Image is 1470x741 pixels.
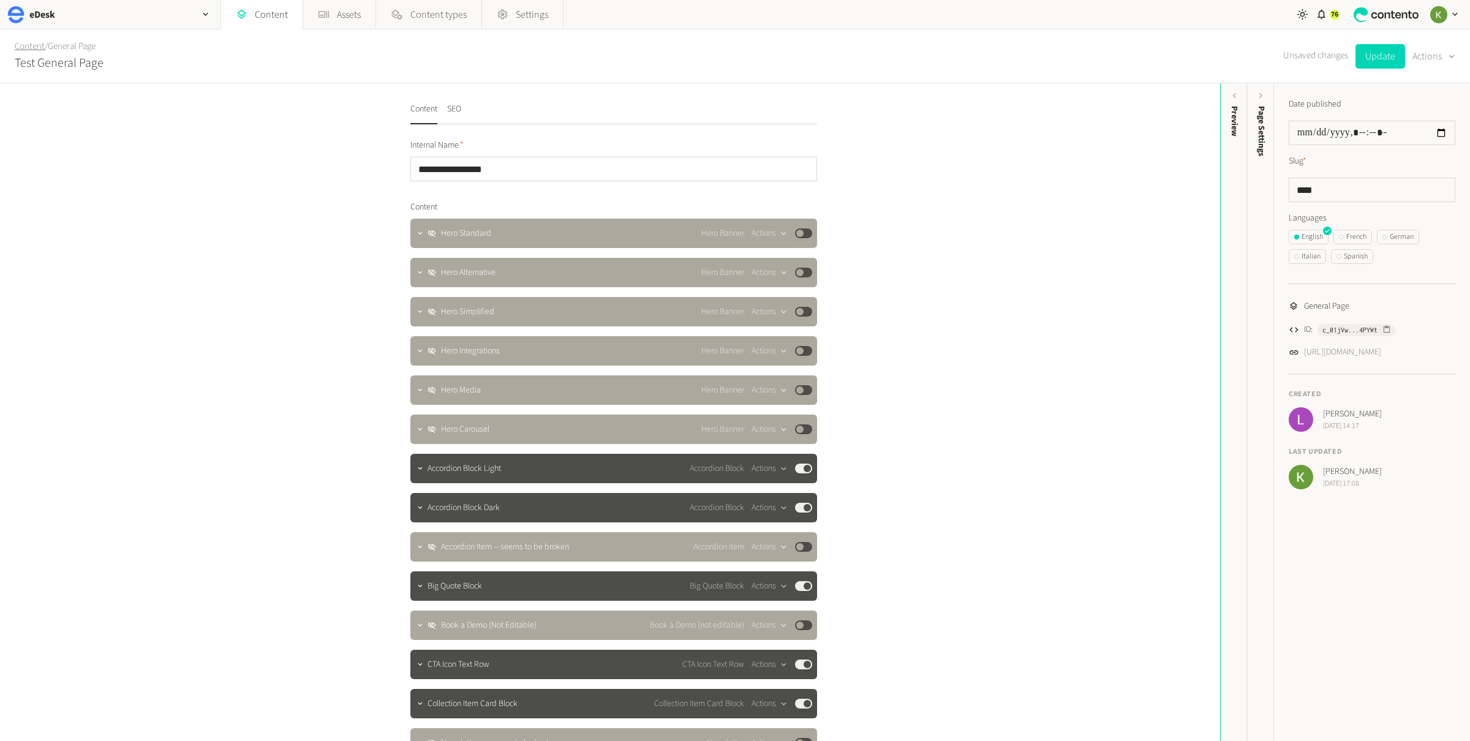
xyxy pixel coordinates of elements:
[752,540,788,554] button: Actions
[752,265,788,280] button: Actions
[701,306,744,318] span: Hero Banner
[1382,231,1414,243] div: German
[752,344,788,358] button: Actions
[1323,465,1382,478] span: [PERSON_NAME]
[1339,231,1366,243] div: French
[752,618,788,633] button: Actions
[441,306,494,318] span: Hero Simplified
[690,580,744,593] span: Big Quote Block
[1289,465,1313,489] img: Keelin Terry
[410,201,437,214] span: Content
[1304,300,1349,313] span: General Page
[1333,230,1372,244] button: French
[752,461,788,476] button: Actions
[752,422,788,437] button: Actions
[516,7,548,22] span: Settings
[441,619,537,632] span: Book a Demo (Not Editable)
[428,462,501,475] span: Accordion Block Light
[752,696,788,711] button: Actions
[15,54,104,72] h2: Test General Page
[701,345,744,358] span: Hero Banner
[752,579,788,593] button: Actions
[1377,230,1419,244] button: German
[1289,389,1455,400] h4: Created
[1289,407,1313,432] img: Lily McDonnell
[752,657,788,672] button: Actions
[752,500,788,515] button: Actions
[447,103,461,124] button: SEO
[650,619,744,632] span: Book a Demo (not editable)
[1289,98,1341,111] label: Date published
[410,7,467,22] span: Content types
[1355,44,1405,69] button: Update
[428,580,482,593] span: Big Quote Block
[1289,155,1306,168] label: Slug
[441,384,481,397] span: Hero Media
[693,541,744,554] span: Accordion Item
[1289,446,1455,457] h4: Last updated
[428,698,518,710] span: Collection Item Card Block
[690,502,744,514] span: Accordion Block
[1289,230,1329,244] button: English
[1412,44,1455,69] button: Actions
[752,304,788,319] button: Actions
[410,139,464,152] span: Internal Name
[410,103,437,124] button: Content
[1322,325,1378,336] span: c_01jVw...4PYWt
[1255,106,1268,156] span: Page Settings
[1331,9,1338,20] span: 76
[441,345,500,358] span: Hero Integrations
[1294,231,1323,243] div: English
[1294,251,1321,262] div: Italian
[701,227,744,240] span: Hero Banner
[45,40,48,53] span: /
[682,658,744,671] span: CTA Icon Text Row
[701,266,744,279] span: Hero Banner
[1317,324,1396,336] button: c_01jVw...4PYWt
[752,383,788,397] button: Actions
[441,266,496,279] span: Hero Alternative
[690,462,744,475] span: Accordion Block
[441,423,489,436] span: Hero Carousel
[752,226,788,241] button: Actions
[1289,249,1326,264] button: Italian
[1289,212,1455,225] label: Languages
[654,698,744,710] span: Collection Item Card Block
[1228,106,1241,137] div: Preview
[1430,6,1447,23] img: Keelin Terry
[1304,346,1381,359] a: [URL][DOMAIN_NAME]
[48,40,96,53] a: General Page
[15,40,45,53] a: Content
[441,227,491,240] span: Hero Standard
[1304,323,1313,336] span: ID:
[1331,249,1373,264] button: Spanish
[1323,478,1382,489] span: [DATE] 17:08
[1336,251,1368,262] div: Spanish
[701,423,744,436] span: Hero Banner
[428,658,489,671] span: CTA Icon Text Row
[1283,49,1348,63] span: Unsaved changes
[701,384,744,397] span: Hero Banner
[7,6,24,23] img: eDesk
[1323,408,1382,421] span: [PERSON_NAME]
[441,541,569,554] span: Accordion Item -- seems to be broken
[1323,421,1382,432] span: [DATE] 14:17
[428,502,500,514] span: Accordion Block Dark
[29,7,55,22] h2: eDesk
